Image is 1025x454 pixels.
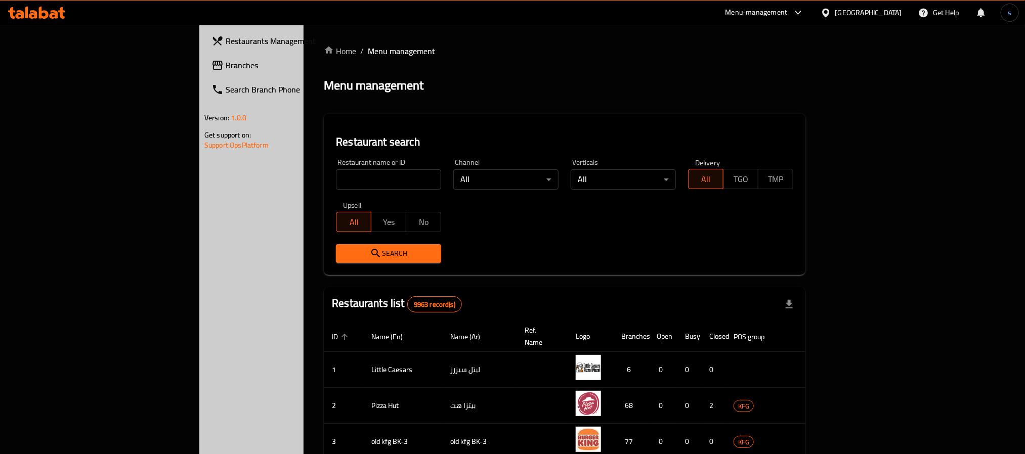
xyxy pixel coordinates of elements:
[688,169,723,189] button: All
[701,352,725,388] td: 0
[332,296,462,312] h2: Restaurants list
[777,292,801,316] div: Export file
[693,172,719,187] span: All
[613,352,649,388] td: 6
[701,321,725,352] th: Closed
[375,215,402,230] span: Yes
[407,296,462,312] div: Total records count
[649,388,677,424] td: 0
[453,169,559,190] div: All
[613,321,649,352] th: Branches
[324,45,805,57] nav: breadcrumb
[677,352,701,388] td: 0
[734,436,753,448] span: KFG
[410,215,437,230] span: No
[677,321,701,352] th: Busy
[226,35,362,47] span: Restaurants Management
[203,77,370,102] a: Search Branch Phone
[340,215,367,230] span: All
[649,352,677,388] td: 0
[203,29,370,53] a: Restaurants Management
[336,134,793,150] h2: Restaurant search
[363,352,442,388] td: Little Caesars
[336,212,371,232] button: All
[1008,7,1011,18] span: s
[576,391,601,416] img: Pizza Hut
[734,331,778,343] span: POS group
[408,300,461,309] span: 9963 record(s)
[371,212,406,232] button: Yes
[525,324,556,348] span: Ref. Name
[226,83,362,96] span: Search Branch Phone
[363,388,442,424] td: Pizza Hut
[343,202,362,209] label: Upsell
[368,45,435,57] span: Menu management
[701,388,725,424] td: 2
[728,172,754,187] span: TGO
[613,388,649,424] td: 68
[762,172,789,187] span: TMP
[571,169,676,190] div: All
[442,388,517,424] td: بيتزا هت
[204,111,229,124] span: Version:
[332,331,351,343] span: ID
[204,128,251,142] span: Get support on:
[649,321,677,352] th: Open
[344,247,433,260] span: Search
[568,321,613,352] th: Logo
[204,139,269,152] a: Support.OpsPlatform
[734,400,753,412] span: KFG
[695,159,720,166] label: Delivery
[723,169,758,189] button: TGO
[226,59,362,71] span: Branches
[576,355,601,380] img: Little Caesars
[203,53,370,77] a: Branches
[371,331,416,343] span: Name (En)
[324,77,423,94] h2: Menu management
[576,427,601,452] img: old kfg BK-3
[442,352,517,388] td: ليتل سيزرز
[336,169,441,190] input: Search for restaurant name or ID..
[406,212,441,232] button: No
[336,244,441,263] button: Search
[758,169,793,189] button: TMP
[231,111,246,124] span: 1.0.0
[725,7,788,19] div: Menu-management
[677,388,701,424] td: 0
[835,7,902,18] div: [GEOGRAPHIC_DATA]
[450,331,493,343] span: Name (Ar)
